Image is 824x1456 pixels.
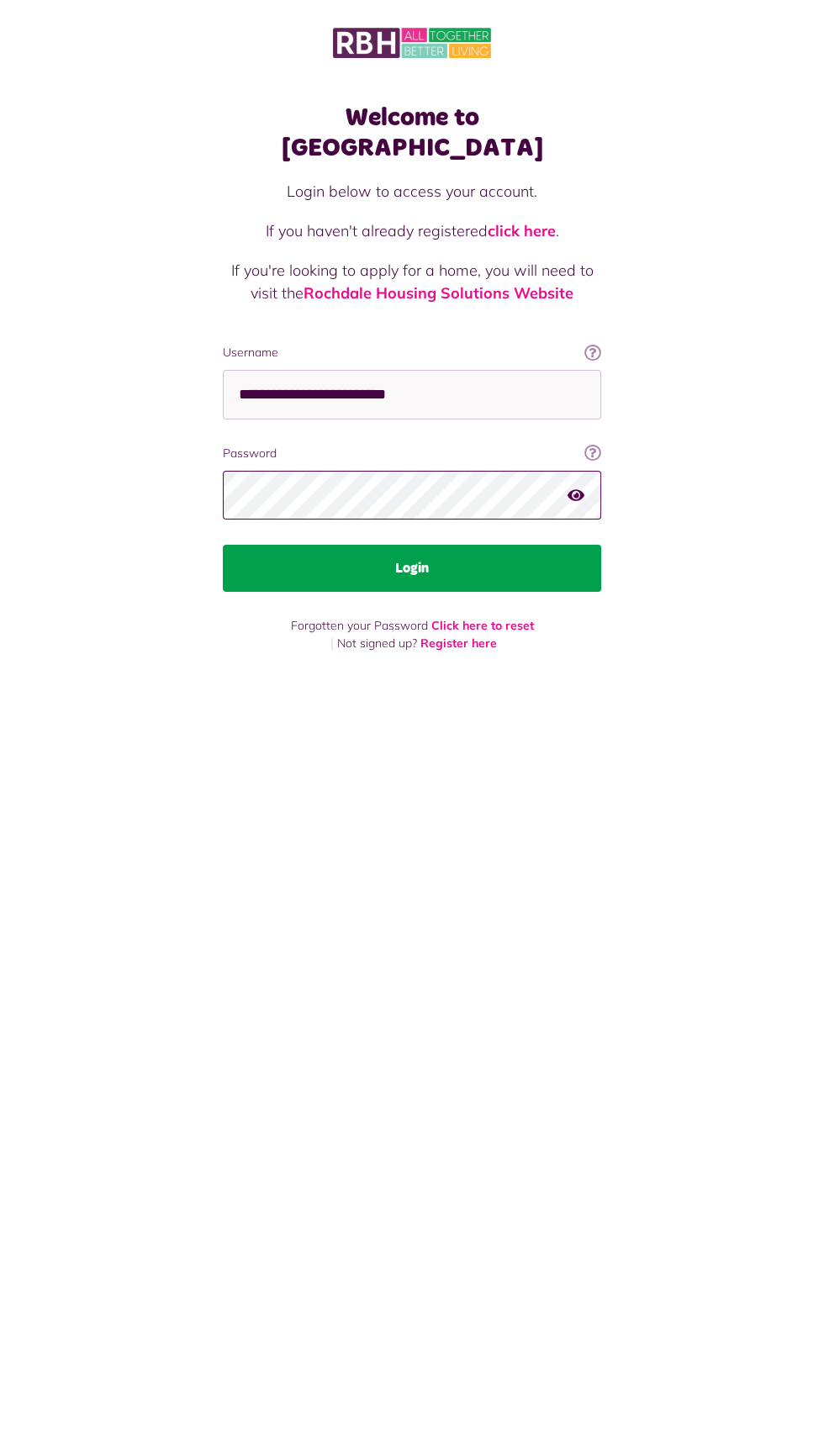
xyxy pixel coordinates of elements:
[223,259,601,304] p: If you're looking to apply for a home, you will need to visit the
[291,618,428,633] span: Forgotten your Password
[431,618,534,633] a: Click here to reset
[223,344,601,361] label: Username
[333,25,491,61] img: MyRBH
[488,221,556,240] a: click here
[223,219,601,242] p: If you haven't already registered .
[223,445,601,462] label: Password
[304,283,573,303] a: Rochdale Housing Solutions Website
[337,636,417,651] span: Not signed up?
[223,103,601,163] h1: Welcome to [GEOGRAPHIC_DATA]
[420,636,497,651] a: Register here
[223,180,601,203] p: Login below to access your account.
[223,545,601,592] button: Login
